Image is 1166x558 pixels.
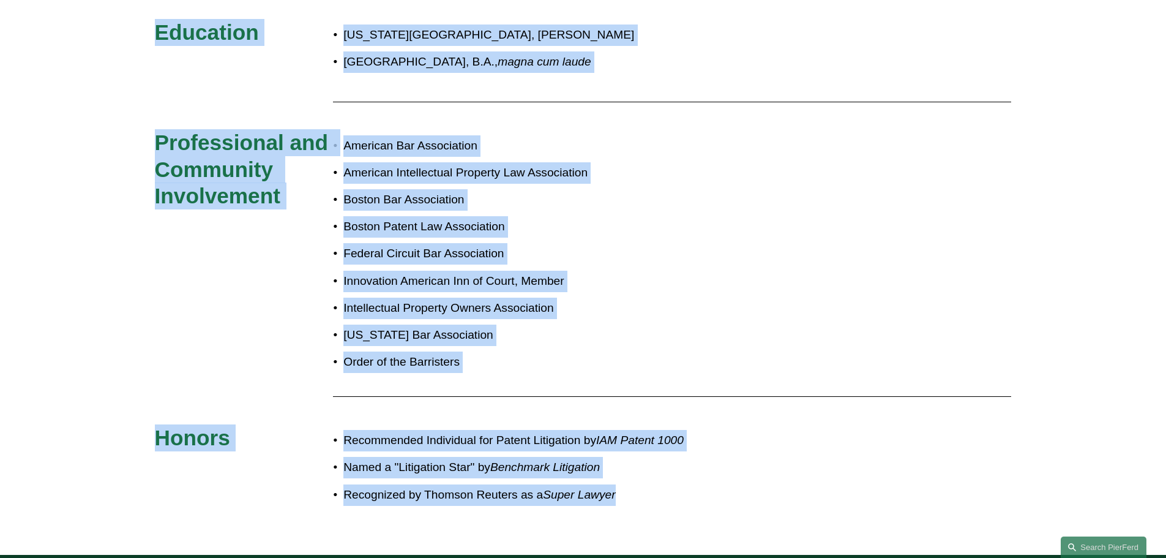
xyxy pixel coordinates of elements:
[343,162,904,184] p: American Intellectual Property Law Association
[343,51,904,73] p: [GEOGRAPHIC_DATA], B.A.,
[343,298,904,319] p: Intellectual Property Owners Association
[343,216,904,238] p: Boston Patent Law Association
[155,426,230,450] span: Honors
[155,130,334,208] span: Professional and Community Involvement
[343,189,904,211] p: Boston Bar Association
[343,457,904,478] p: Named a "Litigation Star" by
[343,135,904,157] p: American Bar Association
[498,55,591,68] em: magna cum laude
[343,25,904,46] p: [US_STATE][GEOGRAPHIC_DATA], [PERSON_NAME]
[155,20,259,44] span: Education
[343,352,904,373] p: Order of the Barristers
[343,484,904,506] p: Recognized by Thomson Reuters as a
[343,430,904,451] p: Recommended Individual for Patent Litigation by
[596,434,684,447] em: IAM Patent 1000
[343,243,904,265] p: Federal Circuit Bar Association
[490,461,600,473] em: Benchmark Litigation
[1061,537,1146,558] a: Search this site
[543,488,615,501] em: Super Lawyer
[343,325,904,346] p: [US_STATE] Bar Association
[343,271,904,292] p: Innovation American Inn of Court, Member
